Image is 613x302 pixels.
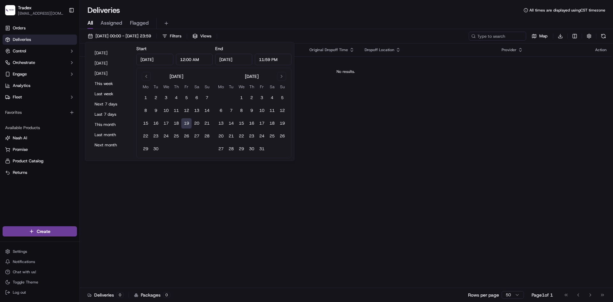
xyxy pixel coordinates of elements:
span: Chat with us! [13,269,36,275]
button: 12 [277,105,287,116]
a: 💻API Documentation [51,90,105,102]
span: Provider [502,47,517,52]
div: Start new chat [22,61,105,67]
span: API Documentation [60,93,102,99]
button: 9 [151,105,161,116]
img: Tradex [5,5,15,15]
button: Last 7 days [92,110,130,119]
button: Settings [3,247,77,256]
div: [DATE] [170,73,183,80]
img: Nash [6,6,19,19]
button: 2 [151,93,161,103]
button: 13 [216,118,226,128]
a: Analytics [3,81,77,91]
span: Views [200,33,211,39]
button: 4 [171,93,181,103]
th: Friday [257,83,267,90]
a: Powered byPylon [45,108,77,113]
button: Last week [92,89,130,98]
span: Settings [13,249,27,254]
span: Deliveries [13,37,31,43]
span: Assigned [101,19,122,27]
a: Deliveries [3,35,77,45]
button: 1 [140,93,151,103]
button: 3 [257,93,267,103]
button: Go to previous month [142,72,151,81]
button: 3 [161,93,171,103]
button: 20 [192,118,202,128]
button: TradexTradex[EMAIL_ADDRESS][DOMAIN_NAME] [3,3,66,18]
button: Next 7 days [92,100,130,109]
th: Tuesday [226,83,236,90]
button: Returns [3,167,77,178]
button: 19 [181,118,192,128]
button: 8 [236,105,246,116]
button: Start new chat [109,63,116,71]
span: Control [13,48,26,54]
button: 18 [171,118,181,128]
div: Action [595,47,607,52]
div: Favorites [3,107,77,118]
button: Tradex [18,4,32,11]
span: Log out [13,290,26,295]
div: 📗 [6,93,11,98]
a: Nash AI [5,135,74,141]
button: This week [92,79,130,88]
div: No results. [82,69,609,74]
button: Log out [3,288,77,297]
a: Product Catalog [5,158,74,164]
button: 20 [216,131,226,141]
input: Time [176,54,213,65]
span: Promise [13,147,28,152]
button: 23 [246,131,257,141]
button: 15 [140,118,151,128]
span: Toggle Theme [13,280,38,285]
button: [EMAIL_ADDRESS][DOMAIN_NAME] [18,11,64,16]
button: 17 [161,118,171,128]
button: Filters [159,32,184,41]
button: 14 [202,105,212,116]
button: 5 [181,93,192,103]
button: 21 [226,131,236,141]
button: Control [3,46,77,56]
button: 26 [277,131,287,141]
span: Orders [13,25,26,31]
span: Dropoff Location [365,47,394,52]
th: Thursday [171,83,181,90]
button: Map [529,32,550,41]
button: 22 [236,131,246,141]
th: Monday [140,83,151,90]
th: Wednesday [161,83,171,90]
button: 10 [257,105,267,116]
div: We're available if you need us! [22,67,81,73]
button: 27 [192,131,202,141]
a: Orders [3,23,77,33]
button: 29 [236,144,246,154]
button: 6 [216,105,226,116]
button: 15 [236,118,246,128]
button: 11 [267,105,277,116]
a: 📗Knowledge Base [4,90,51,102]
div: Deliveries [87,292,124,298]
span: Create [37,228,50,235]
button: 22 [140,131,151,141]
span: Notifications [13,259,35,264]
button: 4 [267,93,277,103]
span: Returns [13,170,27,175]
a: Returns [5,170,74,175]
button: 16 [151,118,161,128]
span: [DATE] 00:00 - [DATE] 23:59 [95,33,151,39]
span: Map [539,33,548,39]
button: 30 [151,144,161,154]
div: [DATE] [245,73,259,80]
div: 💻 [54,93,59,98]
button: 29 [140,144,151,154]
button: Last month [92,130,130,139]
button: Orchestrate [3,58,77,68]
button: Product Catalog [3,156,77,166]
span: Flagged [130,19,149,27]
button: 12 [181,105,192,116]
span: Original Dropoff Time [309,47,348,52]
div: Available Products [3,123,77,133]
span: Filters [170,33,181,39]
